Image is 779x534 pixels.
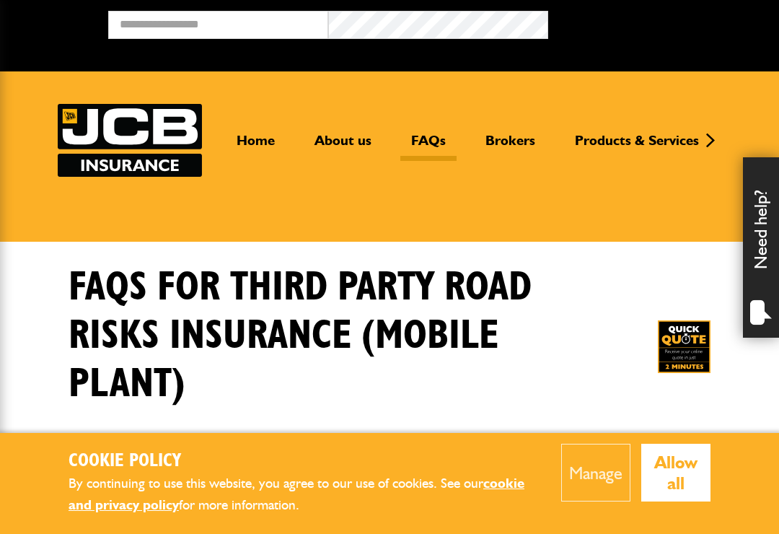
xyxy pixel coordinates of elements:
a: JCB Insurance Services [58,104,202,177]
a: Products & Services [564,132,710,161]
h2: Third Party Road Risks Insurance (Mobile Plant) [69,431,710,480]
p: By continuing to use this website, you agree to our use of cookies. See our for more information. [69,473,540,517]
h1: FAQS for Third Party Road Risks Insurance (Mobile Plant) [69,263,622,409]
button: Broker Login [548,11,768,33]
button: Manage [561,444,630,502]
div: Need help? [743,157,779,338]
a: About us [304,132,382,161]
a: Get your insurance quote in just 2-minutes [658,320,710,373]
h2: Cookie Policy [69,450,540,473]
img: Quick Quote [658,320,710,373]
a: FAQs [400,132,457,161]
img: JCB Insurance Services logo [58,104,202,177]
a: Brokers [475,132,546,161]
a: Home [226,132,286,161]
button: Allow all [641,444,711,502]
